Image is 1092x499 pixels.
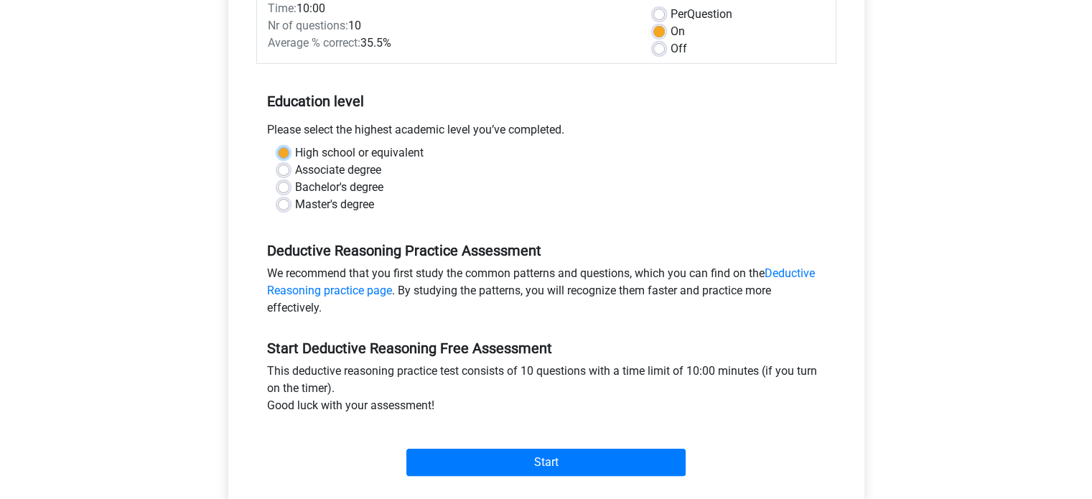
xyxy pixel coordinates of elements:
[257,17,643,34] div: 10
[268,1,297,15] span: Time:
[295,144,424,162] label: High school or equivalent
[295,179,383,196] label: Bachelor's degree
[256,363,836,420] div: This deductive reasoning practice test consists of 10 questions with a time limit of 10:00 minute...
[267,340,826,357] h5: Start Deductive Reasoning Free Assessment
[267,87,826,116] h5: Education level
[295,196,374,213] label: Master's degree
[671,40,687,57] label: Off
[268,19,348,32] span: Nr of questions:
[406,449,686,476] input: Start
[256,121,836,144] div: Please select the highest academic level you’ve completed.
[671,7,687,21] span: Per
[295,162,381,179] label: Associate degree
[268,36,360,50] span: Average % correct:
[671,23,685,40] label: On
[256,265,836,322] div: We recommend that you first study the common patterns and questions, which you can find on the . ...
[257,34,643,52] div: 35.5%
[267,242,826,259] h5: Deductive Reasoning Practice Assessment
[671,6,732,23] label: Question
